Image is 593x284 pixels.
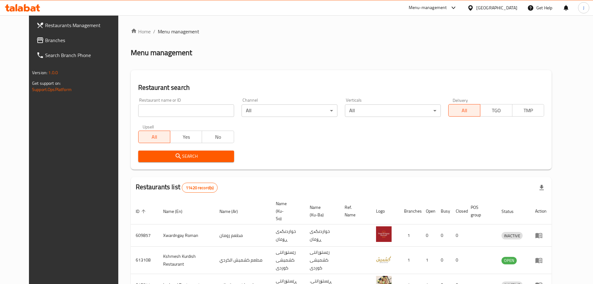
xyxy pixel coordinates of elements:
td: 1 [399,247,421,274]
td: 613108 [131,247,158,274]
button: No [202,131,234,143]
div: All [345,104,441,117]
span: Search [143,152,229,160]
th: Closed [451,198,466,224]
div: [GEOGRAPHIC_DATA] [476,4,517,11]
label: Upsell [143,124,154,129]
td: 1 [421,247,436,274]
td: Xwardngay Roman [158,224,214,247]
td: 0 [451,224,466,247]
button: Search [138,151,234,162]
a: Search Branch Phone [31,48,128,63]
td: مطعم كشميش الكردي [214,247,271,274]
span: Ref. Name [345,204,364,219]
span: INACTIVE [501,232,523,239]
button: All [138,131,170,143]
span: Get support on: [32,79,61,87]
span: POS group [471,204,489,219]
td: رێستۆرانتی کشمیشى كوردى [271,247,305,274]
span: TGO [483,106,510,115]
span: ID [136,208,148,215]
span: J [583,4,584,11]
th: Logo [371,198,399,224]
span: Name (Ku-So) [276,200,297,222]
nav: breadcrumb [131,28,552,35]
span: Name (En) [163,208,191,215]
span: Status [501,208,522,215]
td: 609857 [131,224,158,247]
a: Restaurants Management [31,18,128,33]
span: OPEN [501,257,517,264]
a: Branches [31,33,128,48]
img: Kshmesh Kurdish Restaurant [376,251,392,267]
span: Branches [45,36,123,44]
div: Menu-management [409,4,447,12]
span: Name (Ku-Ba) [310,204,332,219]
span: Name (Ar) [219,208,246,215]
span: 1.0.0 [48,69,58,77]
td: 1 [399,224,421,247]
span: Restaurants Management [45,22,123,29]
label: Delivery [453,98,468,102]
div: Total records count [182,183,218,193]
td: خواردنگەی ڕۆمان [271,224,305,247]
th: Branches [399,198,421,224]
h2: Restaurants list [136,182,218,193]
div: Export file [534,180,549,195]
span: Yes [173,132,200,142]
th: Open [421,198,436,224]
td: Kshmesh Kurdish Restaurant [158,247,214,274]
td: 0 [421,224,436,247]
span: Menu management [158,28,199,35]
h2: Menu management [131,48,192,58]
th: Action [530,198,552,224]
div: Menu [535,257,547,264]
span: TMP [515,106,542,115]
td: 0 [436,224,451,247]
span: No [205,132,231,142]
td: خواردنگەی ڕۆمان [305,224,340,247]
h2: Restaurant search [138,83,544,92]
button: All [448,104,480,117]
span: 11420 record(s) [182,185,217,191]
span: All [451,106,478,115]
input: Search for restaurant name or ID.. [138,104,234,117]
img: Xwardngay Roman [376,226,392,242]
span: Search Branch Phone [45,51,123,59]
td: رێستۆرانتی کشمیشى كوردى [305,247,340,274]
li: / [153,28,155,35]
button: Yes [170,131,202,143]
td: مطعم رومان [214,224,271,247]
td: 0 [451,247,466,274]
a: Support.OpsPlatform [32,85,72,94]
span: Version: [32,69,47,77]
button: TGO [480,104,512,117]
a: Home [131,28,151,35]
button: TMP [512,104,544,117]
th: Busy [436,198,451,224]
div: All [242,104,337,117]
td: 0 [436,247,451,274]
span: All [141,132,168,142]
div: Menu [535,232,547,239]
